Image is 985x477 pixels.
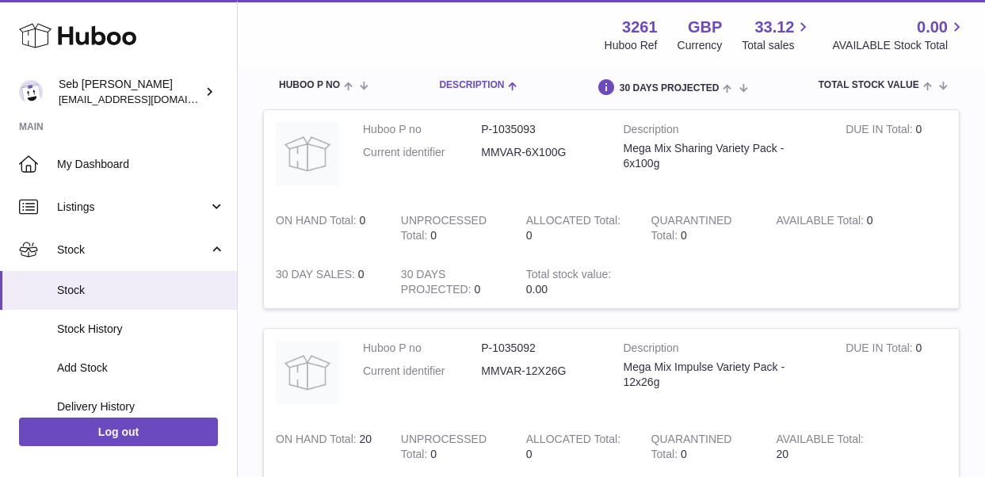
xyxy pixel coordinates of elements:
strong: ON HAND Total [276,214,360,231]
img: ecom@bravefoods.co.uk [19,80,43,104]
span: 0 [681,229,687,242]
span: AVAILABLE Stock Total [832,38,966,53]
strong: DUE IN Total [846,123,915,139]
span: Total sales [742,38,812,53]
div: Currency [678,38,723,53]
span: Huboo P no [279,80,340,90]
td: 0 [264,255,389,309]
dd: MMVAR-12X26G [481,364,599,379]
td: 0 [389,201,514,255]
strong: UNPROCESSED Total [401,433,487,464]
td: 0 [834,329,959,420]
td: 0 [389,255,514,309]
td: 0 [514,420,639,474]
dt: Huboo P no [363,341,481,356]
a: 0.00 AVAILABLE Stock Total [832,17,966,53]
td: 0 [514,201,639,255]
strong: DUE IN Total [846,342,915,358]
strong: 30 DAY SALES [276,268,358,284]
span: 0 [681,448,687,460]
td: 0 [264,201,389,255]
span: Listings [57,200,208,215]
td: 20 [764,420,889,474]
dd: P-1035093 [481,122,599,137]
a: 33.12 Total sales [742,17,812,53]
td: 20 [264,420,389,474]
strong: Description [624,122,823,141]
span: 0.00 [526,283,548,296]
strong: 3261 [622,17,658,38]
strong: QUARANTINED Total [651,214,732,246]
dd: P-1035092 [481,341,599,356]
span: 30 DAYS PROJECTED [620,83,720,93]
div: Seb [PERSON_NAME] [59,77,201,107]
span: 33.12 [754,17,794,38]
strong: AVAILABLE Total [776,214,866,231]
dt: Current identifier [363,364,481,379]
span: Stock [57,283,225,298]
strong: Description [624,341,823,360]
strong: Total stock value [526,268,611,284]
span: Add Stock [57,361,225,376]
strong: AVAILABLE Total [776,433,864,449]
img: product image [276,122,339,185]
a: Log out [19,418,218,446]
td: 0 [389,420,514,474]
div: Mega Mix Sharing Variety Pack - 6x100g [624,141,823,171]
strong: QUARANTINED Total [651,433,732,464]
dt: Huboo P no [363,122,481,137]
td: 0 [834,110,959,201]
span: [EMAIL_ADDRESS][DOMAIN_NAME] [59,93,233,105]
span: 0.00 [917,17,948,38]
span: My Dashboard [57,157,225,172]
span: Description [439,80,504,90]
dt: Current identifier [363,145,481,160]
td: 0 [764,201,889,255]
div: Mega Mix Impulse Variety Pack - 12x26g [624,360,823,390]
span: Stock [57,242,208,258]
dd: MMVAR-6X100G [481,145,599,160]
span: Total stock value [819,80,919,90]
div: Huboo Ref [605,38,658,53]
strong: GBP [688,17,722,38]
strong: UNPROCESSED Total [401,214,487,246]
span: Stock History [57,322,225,337]
strong: ALLOCATED Total [526,214,620,231]
span: Delivery History [57,399,225,414]
strong: 30 DAYS PROJECTED [401,268,475,300]
img: product image [276,341,339,404]
strong: ON HAND Total [276,433,360,449]
strong: ALLOCATED Total [526,433,620,449]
